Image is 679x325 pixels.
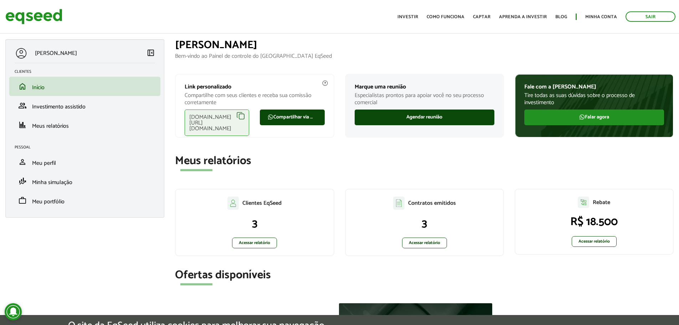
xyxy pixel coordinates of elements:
p: Link personalizado [185,83,324,90]
li: Investimento assistido [9,96,160,115]
span: Meus relatórios [32,121,69,131]
a: homeInício [15,82,155,91]
h1: [PERSON_NAME] [175,39,674,51]
img: agent-clientes.svg [227,197,239,209]
p: Especialistas prontos para apoiar você no seu processo comercial [355,92,494,106]
li: Minha simulação [9,172,160,191]
li: Meu perfil [9,152,160,172]
span: home [18,82,27,91]
h2: Clientes [15,70,160,74]
h2: Meus relatórios [175,155,674,167]
img: agent-contratos.svg [393,197,405,210]
span: Início [32,83,45,92]
a: finance_modeMinha simulação [15,177,155,186]
p: Rebate [593,199,610,206]
h2: Ofertas disponíveis [175,269,674,281]
img: agent-meulink-info2.svg [322,80,328,86]
p: Tire todas as suas dúvidas sobre o processo de investimento [524,92,664,106]
img: FaWhatsapp.svg [579,114,585,120]
span: person [18,158,27,166]
p: 3 [353,217,496,230]
p: 3 [183,217,326,230]
span: work [18,196,27,205]
div: [DOMAIN_NAME][URL][DOMAIN_NAME] [185,110,249,136]
span: group [18,101,27,110]
span: Minha simulação [32,178,72,187]
a: Investir [397,15,418,19]
a: Acessar relatório [232,238,277,248]
p: R$ 18.500 [523,215,666,229]
span: finance [18,121,27,129]
li: Meus relatórios [9,115,160,134]
a: Acessar relatório [402,238,447,248]
a: Aprenda a investir [499,15,547,19]
a: personMeu perfil [15,158,155,166]
p: Fale com a [PERSON_NAME] [524,83,664,90]
a: Como funciona [427,15,464,19]
a: Agendar reunião [355,110,494,125]
a: Colapsar menu [146,49,155,59]
li: Início [9,77,160,96]
p: Marque uma reunião [355,83,494,90]
img: EqSeed [5,7,62,26]
a: Compartilhar via WhatsApp [260,110,324,125]
p: Bem-vindo ao Painel de controle do [GEOGRAPHIC_DATA] EqSeed [175,53,674,60]
p: [PERSON_NAME] [35,50,77,57]
a: Blog [555,15,567,19]
a: financeMeus relatórios [15,121,155,129]
a: Falar agora [524,110,664,125]
span: Meu portfólio [32,197,65,207]
span: Investimento assistido [32,102,86,112]
h2: Pessoal [15,145,160,149]
span: finance_mode [18,177,27,186]
a: Captar [473,15,490,19]
p: Clientes EqSeed [242,200,282,207]
a: Acessar relatório [572,236,617,247]
li: Meu portfólio [9,191,160,210]
img: FaWhatsapp.svg [268,114,273,120]
a: groupInvestimento assistido [15,101,155,110]
span: left_panel_close [146,49,155,57]
a: workMeu portfólio [15,196,155,205]
p: Contratos emitidos [408,200,456,207]
a: Minha conta [585,15,617,19]
a: Sair [626,11,675,22]
img: agent-relatorio.svg [578,197,589,208]
span: Meu perfil [32,158,56,168]
p: Compartilhe com seus clientes e receba sua comissão corretamente [185,92,324,106]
